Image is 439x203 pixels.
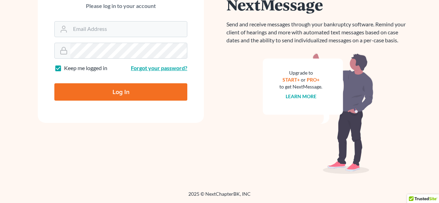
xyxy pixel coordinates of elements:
label: Keep me logged in [64,64,107,72]
div: 2025 © NextChapterBK, INC [22,191,417,203]
a: START+ [283,77,300,83]
img: nextmessage_bg-59042aed3d76b12b5cd301f8e5b87938c9018125f34e5fa2b7a6b67550977c72.svg [263,53,374,174]
div: Upgrade to [279,69,322,76]
input: Email Address [70,22,187,37]
div: to get NextMessage. [279,83,322,90]
a: PRO+ [307,77,320,83]
a: Learn more [286,93,316,99]
input: Log In [54,83,187,101]
span: or [301,77,306,83]
p: Send and receive messages through your bankruptcy software. Remind your client of hearings and mo... [226,20,410,44]
a: Forgot your password? [131,65,187,71]
p: Please log in to your account [54,2,187,10]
